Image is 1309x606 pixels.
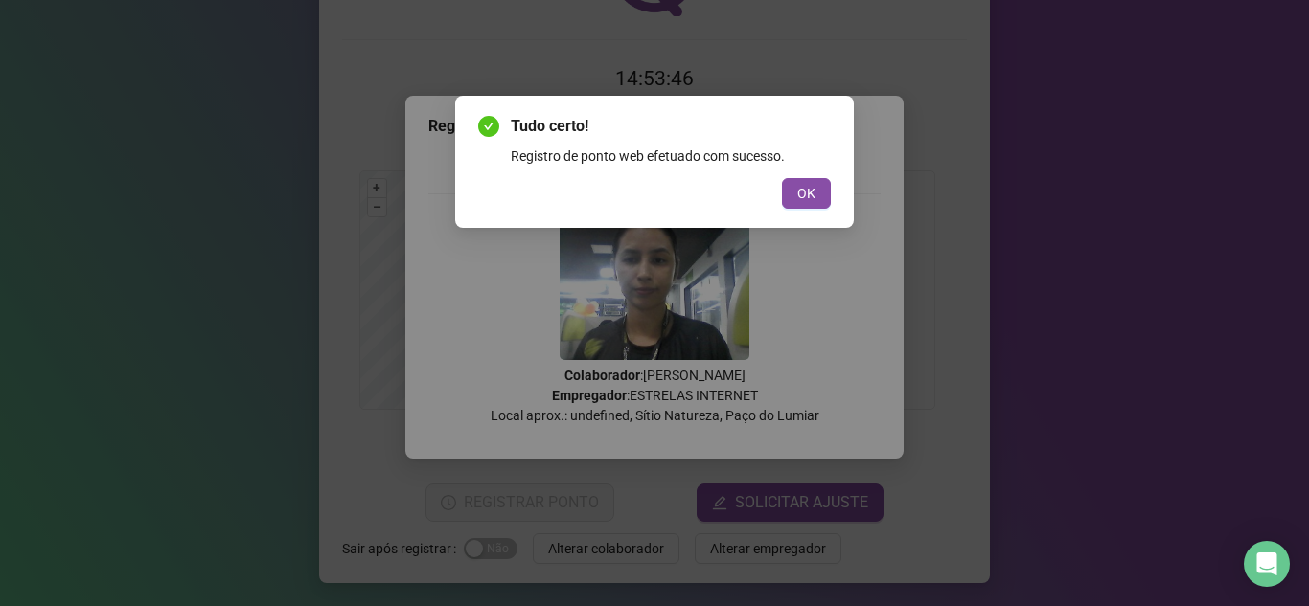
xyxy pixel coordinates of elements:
span: OK [797,183,815,204]
div: Open Intercom Messenger [1244,541,1290,587]
button: OK [782,178,831,209]
span: check-circle [478,116,499,137]
div: Registro de ponto web efetuado com sucesso. [511,146,831,167]
span: Tudo certo! [511,115,831,138]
